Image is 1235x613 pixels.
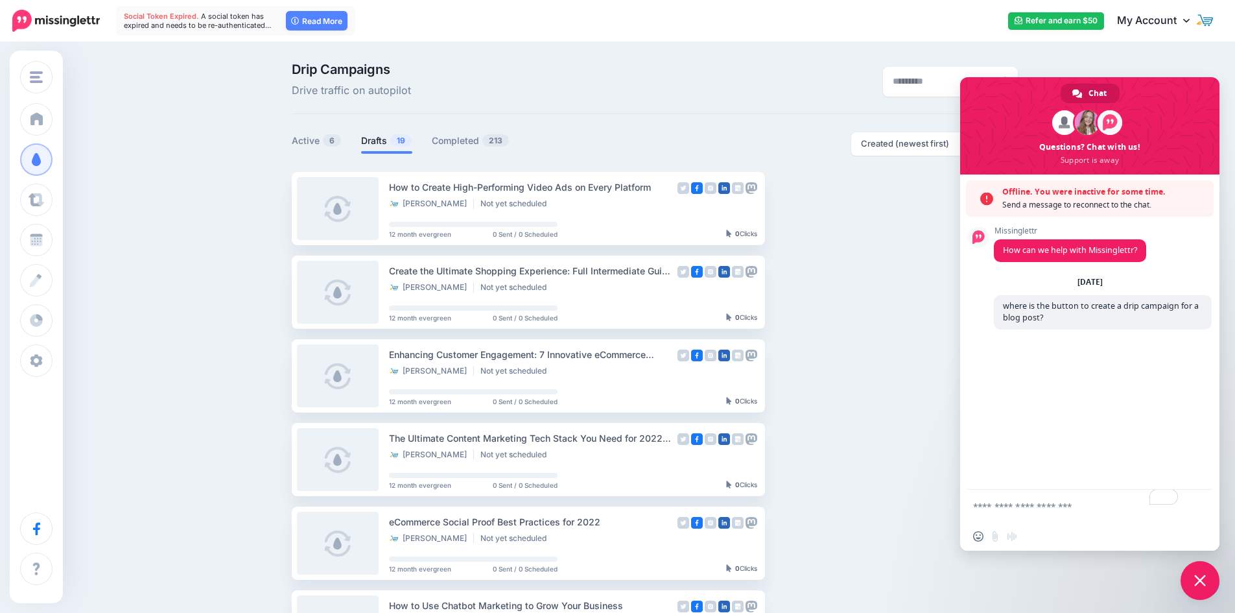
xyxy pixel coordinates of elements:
[726,481,757,489] div: Clicks
[691,517,703,529] img: facebook-square.png
[1003,245,1137,256] span: How can we help with Missinglettr?
[726,313,732,321] img: pointer-grey-darker.png
[735,230,740,237] b: 0
[861,138,969,150] div: Created (newest first)
[732,601,744,612] img: google_business-grey-square.png
[1008,12,1104,30] a: Refer and earn $50
[677,350,689,361] img: twitter-grey-square.png
[12,10,100,32] img: Missinglettr
[732,266,744,278] img: google_business-grey-square.png
[746,601,757,612] img: mastodon-grey-square.png
[493,482,558,488] span: 0 Sent / 0 Scheduled
[705,350,716,361] img: instagram-grey-square.png
[732,517,744,529] img: google_business-grey-square.png
[735,397,740,405] b: 0
[390,134,412,147] span: 19
[746,182,757,194] img: mastodon-grey-square.png
[726,481,732,488] img: pointer-grey-darker.png
[292,133,342,149] a: Active6
[705,266,716,278] img: instagram-grey-square.png
[732,433,744,445] img: google_business-grey-square.png
[389,533,474,544] li: [PERSON_NAME]
[691,433,703,445] img: facebook-square.png
[718,601,730,612] img: linkedin-square.png
[746,350,757,361] img: mastodon-grey-square.png
[493,231,558,237] span: 0 Sent / 0 Scheduled
[1088,84,1107,103] span: Chat
[1002,198,1207,211] span: Send a message to reconnect to the chat.
[389,450,474,460] li: [PERSON_NAME]
[389,282,474,293] li: [PERSON_NAME]
[718,433,730,445] img: linkedin-square.png
[1061,84,1120,103] a: Chat
[851,132,984,156] button: Created (newest first)
[705,601,716,612] img: instagram-grey-square.png
[389,198,474,209] li: [PERSON_NAME]
[30,71,43,83] img: menu.png
[361,133,412,149] a: Drafts19
[746,266,757,278] img: mastodon-grey-square.png
[493,398,558,405] span: 0 Sent / 0 Scheduled
[1077,278,1103,286] div: [DATE]
[735,481,740,488] b: 0
[493,566,558,572] span: 0 Sent / 0 Scheduled
[691,266,703,278] img: facebook-square.png
[480,533,553,544] li: Not yet scheduled
[994,226,1146,235] span: Missinglettr
[389,514,673,529] div: eCommerce Social Proof Best Practices for 2022
[705,517,716,529] img: instagram-grey-square.png
[482,134,509,147] span: 213
[389,180,673,195] div: How to Create High-Performing Video Ads on Every Platform
[480,450,553,460] li: Not yet scheduled
[389,231,451,237] span: 12 month evergreen
[746,517,757,529] img: mastodon-grey-square.png
[732,182,744,194] img: google_business-grey-square.png
[746,433,757,445] img: mastodon-grey-square.png
[389,366,474,376] li: [PERSON_NAME]
[389,482,451,488] span: 12 month evergreen
[286,11,347,30] a: Read More
[389,315,451,321] span: 12 month evergreen
[1002,186,1207,198] span: Offline. You were inactive for some time.
[691,182,703,194] img: facebook-square.png
[1104,5,1216,37] a: My Account
[735,564,740,572] b: 0
[124,12,272,30] span: A social token has expired and needs to be re-authenticated…
[691,350,703,361] img: facebook-square.png
[718,266,730,278] img: linkedin-square.png
[493,315,558,321] span: 0 Sent / 0 Scheduled
[292,63,411,76] span: Drip Campaigns
[677,266,689,278] img: twitter-grey-square.png
[726,230,732,237] img: pointer-grey-darker.png
[718,350,730,361] img: linkedin-square.png
[1181,561,1219,600] a: Close chat
[718,182,730,194] img: linkedin-square.png
[1003,300,1199,323] span: where is the button to create a drip campaign for a blog post?
[323,134,341,147] span: 6
[677,601,689,612] img: twitter-grey-square.png
[726,230,757,238] div: Clicks
[705,182,716,194] img: instagram-grey-square.png
[480,366,553,376] li: Not yet scheduled
[705,433,716,445] img: instagram-grey-square.png
[677,433,689,445] img: twitter-grey-square.png
[726,397,732,405] img: pointer-grey-darker.png
[480,282,553,293] li: Not yet scheduled
[389,398,451,405] span: 12 month evergreen
[389,347,673,362] div: Enhancing Customer Engagement: 7 Innovative eCommerce Marketing Strategies for 2024
[389,566,451,572] span: 12 month evergreen
[677,182,689,194] img: twitter-grey-square.png
[480,198,553,209] li: Not yet scheduled
[735,313,740,321] b: 0
[124,12,199,21] span: Social Token Expired.
[389,263,673,278] div: Create the Ultimate Shopping Experience: Full Intermediate Guide to eCommerce Personalization
[726,314,757,322] div: Clicks
[691,601,703,612] img: facebook-square.png
[973,490,1181,522] textarea: To enrich screen reader interactions, please activate Accessibility in Grammarly extension settings
[726,565,757,573] div: Clicks
[732,350,744,361] img: google_business-grey-square.png
[973,531,983,542] span: Insert an emoji
[389,431,673,446] div: The Ultimate Content Marketing Tech Stack You Need for 2022 Success
[432,133,510,149] a: Completed213
[677,517,689,529] img: twitter-grey-square.png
